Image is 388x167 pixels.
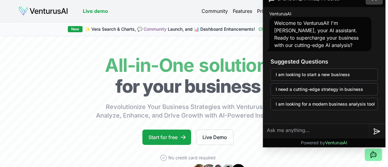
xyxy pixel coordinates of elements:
[142,130,191,145] a: Start for free
[233,7,252,15] a: Features
[83,7,108,15] a: Live demo
[325,140,347,145] span: VenturusAI
[271,98,378,110] button: I am looking for a modern business analysis tool
[271,57,378,66] h3: Suggested Questions
[271,83,378,95] button: I need a cutting-edge strategy in business
[144,26,167,32] a: Community
[18,6,68,16] img: logo
[257,7,273,15] a: Pricing
[269,11,291,17] span: VenturusAI
[68,26,83,32] div: New
[301,140,347,146] p: Powered by
[202,7,228,15] a: Community
[259,26,308,32] a: Check them out here
[271,68,378,81] button: I am looking to start a new business
[274,20,359,48] span: Welcome to VenturusAI! I'm [PERSON_NAME], your AI assistant. Ready to supercharge your business w...
[196,130,233,145] a: Live Demo
[85,26,255,32] span: ✨ Vera Search & Charts, 💬 Launch, and 📊 Dashboard Enhancements!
